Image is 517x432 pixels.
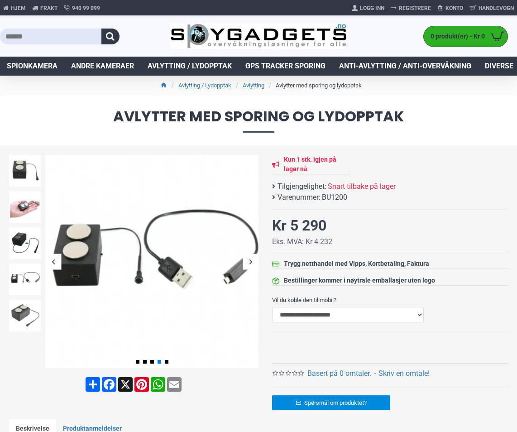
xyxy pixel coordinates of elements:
div: Bestillinger kommer i nøytrale emballasjer uten logo [284,276,435,285]
span: Konto [445,4,463,12]
img: Avlytter med sporing og lydopptak - SpyGadgets.no [9,300,41,331]
a: 0 produkt(er) - Kr 0 [424,26,507,47]
a: Avlytting / Lydopptak [178,81,231,90]
a: Anti-avlytting / Anti-overvåkning [332,57,478,76]
a: GPS Tracker Sporing [239,57,332,76]
a: Logg Inn [349,1,388,15]
a: Avlytting [243,81,264,90]
b: - [374,369,376,378]
span: Frakt [40,4,57,12]
span: Hjem [11,4,26,12]
span: Handlevogn [479,4,514,12]
img: Avlytter med sporing og lydopptak - SpyGadgets.no [9,264,41,295]
img: Avlytter med sporing og lydopptak - SpyGadgets.no [9,155,41,187]
img: SpyGadgets.no [171,24,346,49]
a: Email [166,377,182,392]
a: Avlytting / Lydopptak [141,57,239,76]
a: Spørsmål om produktet? [272,395,390,410]
b: Varenummer: [278,192,321,203]
span: GPS Tracker Sporing [245,61,326,72]
span: Anti-avlytting / Anti-overvåkning [339,61,471,72]
span: 0 produkt(er) - Kr 0 [424,32,487,41]
span: Diverse [485,61,513,72]
a: Konto [434,1,466,15]
span: Snart tilbake på lager [328,181,396,192]
span: Go to slide 2 [143,360,147,364]
a: X [117,377,134,392]
span: Go to slide 1 [136,360,139,364]
label: Vil du koble den til mobil? [272,293,508,307]
b: Tilgjengelighet: [278,181,326,192]
div: Kr 5 290 [272,215,326,236]
div: Previous slide [45,254,61,269]
a: Handlevogn [466,1,517,15]
span: Go to slide 5 [165,360,168,364]
span: Andre kameraer [71,61,134,72]
a: Share [85,377,101,392]
div: Trygg netthandel med Vipps, Kortbetaling, Faktura [284,259,429,269]
span: BU1200 [322,192,347,203]
img: Avlytter med sporing og lydopptak - SpyGadgets.no [9,191,41,223]
a: Pinterest [134,377,150,392]
img: Avlytter med sporing og lydopptak - SpyGadgets.no [9,227,41,259]
span: Registrere [399,4,431,12]
div: Kun 1 stk. igjen på lager nå [284,155,351,174]
span: Logg Inn [360,4,384,12]
img: Avlytter med sporing og lydopptak - SpyGadgets.no [45,155,258,368]
span: Avlytting / Lydopptak [148,61,232,72]
a: Andre kameraer [64,57,141,76]
a: Skriv en omtale! [378,368,430,379]
span: Go to slide 4 [158,360,161,364]
span: Spionkamera [7,61,57,72]
a: Basert på 0 omtaler. [307,368,371,379]
span: Avlytter med sporing og lydopptak [9,109,508,132]
div: Next slide [243,254,258,269]
a: WhatsApp [150,377,166,392]
span: 940 99 099 [72,4,100,12]
a: Facebook [101,377,117,392]
a: Registrere [388,1,434,15]
span: Go to slide 3 [150,360,154,364]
